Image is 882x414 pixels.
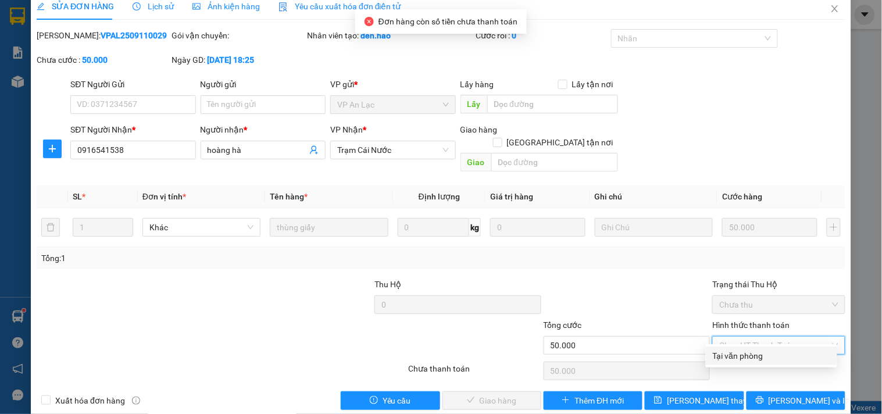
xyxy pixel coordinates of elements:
[149,219,253,236] span: Khác
[341,391,440,410] button: exclamation-circleYêu cầu
[419,192,460,201] span: Định lượng
[490,192,533,201] span: Giá trị hàng
[830,4,840,13] span: close
[201,78,326,91] div: Người gửi
[15,84,162,103] b: GỬI : Trạm Cái Nước
[37,2,45,10] span: edit
[713,349,830,362] div: Tại văn phòng
[101,31,167,40] b: VPAL2509110029
[460,125,498,134] span: Giao hàng
[487,95,618,113] input: Dọc đường
[73,192,82,201] span: SL
[469,218,481,237] span: kg
[712,278,845,291] div: Trạng thái Thu Hộ
[70,78,195,91] div: SĐT Người Gửi
[192,2,260,11] span: Ảnh kiện hàng
[827,218,841,237] button: plus
[442,391,541,410] button: checkGiao hàng
[41,218,60,237] button: delete
[378,17,517,26] span: Đơn hàng còn số tiền chưa thanh toán
[360,31,391,40] b: den.hao
[133,2,141,10] span: clock-circle
[476,29,609,42] div: Cước rồi :
[70,123,195,136] div: SĐT Người Nhận
[722,192,762,201] span: Cước hàng
[270,192,308,201] span: Tên hàng
[756,396,764,405] span: printer
[490,218,585,237] input: 0
[192,2,201,10] span: picture
[37,2,114,11] span: SỬA ĐƠN HÀNG
[37,29,169,42] div: [PERSON_NAME]:
[172,53,305,66] div: Ngày GD:
[208,55,255,65] b: [DATE] 18:25
[365,17,374,26] span: close-circle
[109,43,486,58] li: Hotline: 02839552959
[374,280,401,289] span: Thu Hộ
[270,218,388,237] input: VD: Bàn, Ghế
[172,29,305,42] div: Gói vận chuyển:
[567,78,618,91] span: Lấy tận nơi
[654,396,662,405] span: save
[562,396,570,405] span: plus
[383,394,411,407] span: Yêu cầu
[460,153,491,172] span: Giao
[109,28,486,43] li: 26 Phó Cơ Điều, Phường 12
[544,320,582,330] span: Tổng cước
[502,136,618,149] span: [GEOGRAPHIC_DATA] tận nơi
[574,394,624,407] span: Thêm ĐH mới
[307,29,474,42] div: Nhân viên tạo:
[722,218,817,237] input: 0
[330,125,363,134] span: VP Nhận
[337,141,448,159] span: Trạm Cái Nước
[712,320,790,330] label: Hình thức thanh toán
[330,78,455,91] div: VP gửi
[37,53,169,66] div: Chưa cước :
[278,2,288,12] img: icon
[544,391,642,410] button: plusThêm ĐH mới
[133,2,174,11] span: Lịch sử
[43,140,62,158] button: plus
[201,123,326,136] div: Người nhận
[82,55,108,65] b: 50.000
[132,397,140,405] span: info-circle
[491,153,618,172] input: Dọc đường
[460,80,494,89] span: Lấy hàng
[512,31,517,40] b: 0
[595,218,713,237] input: Ghi Chú
[51,394,130,407] span: Xuất hóa đơn hàng
[44,144,61,154] span: plus
[747,391,845,410] button: printer[PERSON_NAME] và In
[645,391,744,410] button: save[PERSON_NAME] thay đổi
[667,394,760,407] span: [PERSON_NAME] thay đổi
[590,185,717,208] th: Ghi chú
[370,396,378,405] span: exclamation-circle
[460,95,487,113] span: Lấy
[41,252,341,265] div: Tổng: 1
[142,192,186,201] span: Đơn vị tính
[407,362,542,383] div: Chưa thanh toán
[15,15,73,73] img: logo.jpg
[769,394,850,407] span: [PERSON_NAME] và In
[309,145,319,155] span: user-add
[719,296,838,313] span: Chưa thu
[719,337,838,354] span: Chọn HT Thanh Toán
[337,96,448,113] span: VP An Lạc
[278,2,401,11] span: Yêu cầu xuất hóa đơn điện tử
